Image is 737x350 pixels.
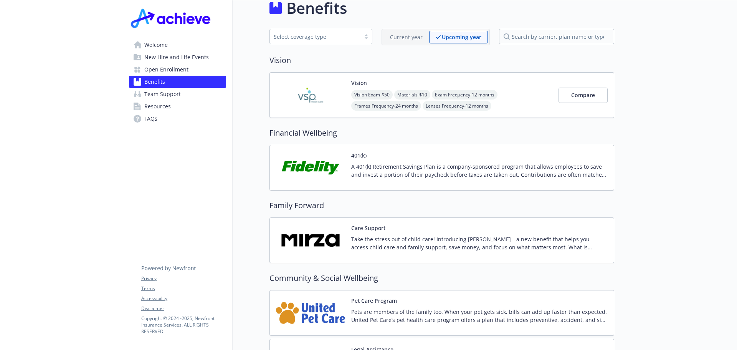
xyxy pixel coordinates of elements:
span: Exam Frequency - 12 months [432,90,497,100]
button: Vision [351,79,367,87]
a: Benefits [129,76,226,88]
img: Vision Service Plan carrier logo [276,79,345,111]
a: Accessibility [141,295,226,302]
div: Select coverage type [274,33,357,41]
a: New Hire and Life Events [129,51,226,63]
span: Resources [144,100,171,113]
h2: Financial Wellbeing [269,127,614,139]
img: HeyMirza, Inc. carrier logo [276,224,345,257]
button: 401(k) [351,151,367,159]
span: Benefits [144,76,165,88]
img: United Pet Care carrier logo [276,297,345,329]
span: Vision Exam - $50 [351,90,393,100]
a: Privacy [141,275,226,282]
h2: Family Forward [269,200,614,211]
a: Team Support [129,88,226,100]
p: Take the stress out of child care! Introducing [PERSON_NAME]—a new benefit that helps you access ... [351,235,608,251]
p: Upcoming year [442,33,481,41]
a: Disclaimer [141,305,226,312]
span: Welcome [144,39,168,51]
a: Open Enrollment [129,63,226,76]
span: Materials - $10 [394,90,430,100]
h2: Vision [269,55,614,66]
a: Resources [129,100,226,113]
button: Care Support [351,224,385,232]
span: FAQs [144,113,157,125]
a: Terms [141,285,226,292]
span: Frames Frequency - 24 months [351,101,421,111]
button: Pet Care Program [351,297,397,305]
span: Open Enrollment [144,63,188,76]
button: Compare [559,88,608,103]
img: Fidelity Investments carrier logo [276,151,345,184]
a: Welcome [129,39,226,51]
p: A 401(k) Retirement Savings Plan is a company-sponsored program that allows employees to save and... [351,163,608,179]
p: Copyright © 2024 - 2025 , Newfront Insurance Services, ALL RIGHTS RESERVED [141,315,226,335]
span: Compare [571,91,595,99]
h2: Community & Social Wellbeing [269,272,614,284]
span: Team Support [144,88,181,100]
p: Pets are members of the family too. When your pet gets sick, bills can add up faster than expecte... [351,308,608,324]
span: Lenses Frequency - 12 months [423,101,491,111]
span: New Hire and Life Events [144,51,209,63]
p: Current year [390,33,423,41]
a: FAQs [129,113,226,125]
input: search by carrier, plan name or type [499,29,614,44]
